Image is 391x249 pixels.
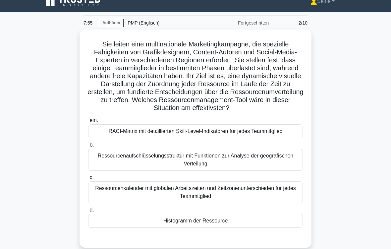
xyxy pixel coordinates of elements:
font: Sie leiten eine multinationale Marketingkampagne, die spezielle Fähigkeiten von Grafikdesignern, ... [87,40,304,111]
span: c. [89,174,93,180]
div: Fortgeschritten [215,16,273,30]
div: Ressourcenaufschlüsselungsstruktur mit Funktionen zur Analyse der geografischen Verteilung [88,149,303,171]
div: Histogramm der Ressource [88,214,303,228]
div: Ressourcenkalender mit globalen Arbeitszeiten und Zeitzonenunterschieden für jedes Teammitglied [88,181,303,203]
div: RACI-Matrix mit detaillierten Skill-Level-Indikatoren für jedes Teammitglied [88,124,303,138]
span: ein. [89,117,98,123]
div: 7:55 [80,16,99,30]
span: d. [89,207,94,213]
div: PMP (Englisch) [124,16,215,30]
span: b. [89,142,94,148]
a: Aufhören [99,19,124,27]
div: 2/10 [273,16,311,30]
